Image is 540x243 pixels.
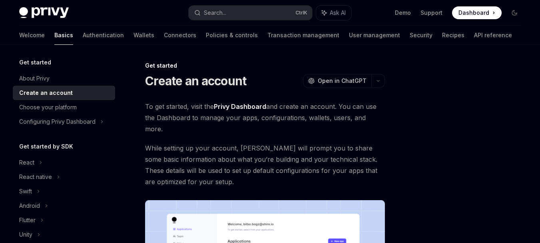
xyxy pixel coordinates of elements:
[349,26,400,45] a: User management
[420,9,442,17] a: Support
[145,101,385,135] span: To get started, visit the and create an account. You can use the Dashboard to manage your apps, c...
[83,26,124,45] a: Authentication
[267,26,339,45] a: Transaction management
[452,6,502,19] a: Dashboard
[19,58,51,67] h5: Get started
[442,26,464,45] a: Recipes
[19,158,34,167] div: React
[19,74,50,83] div: About Privy
[508,6,521,19] button: Toggle dark mode
[19,230,32,239] div: Unity
[19,172,52,182] div: React native
[458,9,489,17] span: Dashboard
[295,10,307,16] span: Ctrl K
[19,142,73,151] h5: Get started by SDK
[318,77,367,85] span: Open in ChatGPT
[13,86,115,100] a: Create an account
[145,74,246,88] h1: Create an account
[19,26,45,45] a: Welcome
[206,26,258,45] a: Policies & controls
[395,9,411,17] a: Demo
[204,8,226,18] div: Search...
[410,26,432,45] a: Security
[19,88,73,98] div: Create an account
[330,9,346,17] span: Ask AI
[316,6,351,20] button: Ask AI
[19,7,69,18] img: dark logo
[19,201,40,211] div: Android
[189,6,313,20] button: Search...CtrlK
[19,187,32,196] div: Swift
[19,117,96,127] div: Configuring Privy Dashboard
[13,100,115,114] a: Choose your platform
[54,26,73,45] a: Basics
[214,102,266,111] a: Privy Dashboard
[303,74,371,88] button: Open in ChatGPT
[134,26,154,45] a: Wallets
[145,143,385,187] span: While setting up your account, [PERSON_NAME] will prompt you to share some basic information abou...
[164,26,196,45] a: Connectors
[13,71,115,86] a: About Privy
[145,62,385,70] div: Get started
[19,215,36,225] div: Flutter
[19,102,77,112] div: Choose your platform
[474,26,512,45] a: API reference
